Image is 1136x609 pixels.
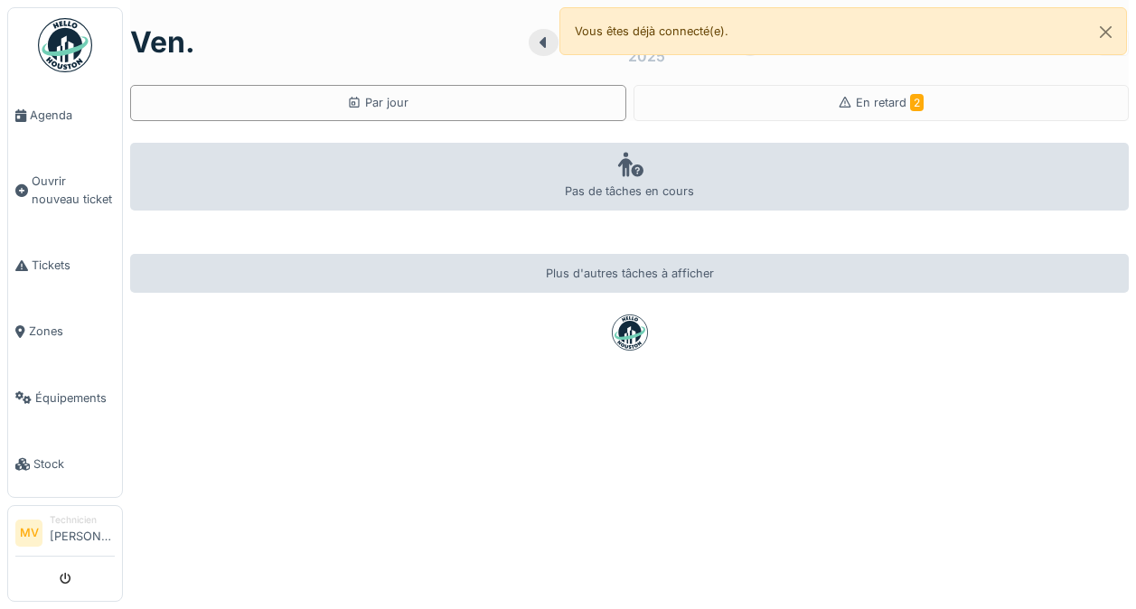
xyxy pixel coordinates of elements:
[32,173,115,207] span: Ouvrir nouveau ticket
[347,94,408,111] div: Par jour
[50,513,115,552] li: [PERSON_NAME]
[8,82,122,148] a: Agenda
[8,148,122,232] a: Ouvrir nouveau ticket
[32,257,115,274] span: Tickets
[15,513,115,557] a: MV Technicien[PERSON_NAME]
[29,323,115,340] span: Zones
[30,107,115,124] span: Agenda
[8,431,122,497] a: Stock
[130,143,1129,211] div: Pas de tâches en cours
[910,94,924,111] span: 2
[35,389,115,407] span: Équipements
[612,314,648,351] img: badge-BVDL4wpA.svg
[50,513,115,527] div: Technicien
[628,45,665,67] div: 2025
[38,18,92,72] img: Badge_color-CXgf-gQk.svg
[856,96,924,109] span: En retard
[15,520,42,547] li: MV
[559,7,1128,55] div: Vous êtes déjà connecté(e).
[1085,8,1126,56] button: Close
[130,25,195,60] h1: ven.
[8,298,122,364] a: Zones
[130,254,1129,293] div: Plus d'autres tâches à afficher
[33,455,115,473] span: Stock
[8,232,122,298] a: Tickets
[8,365,122,431] a: Équipements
